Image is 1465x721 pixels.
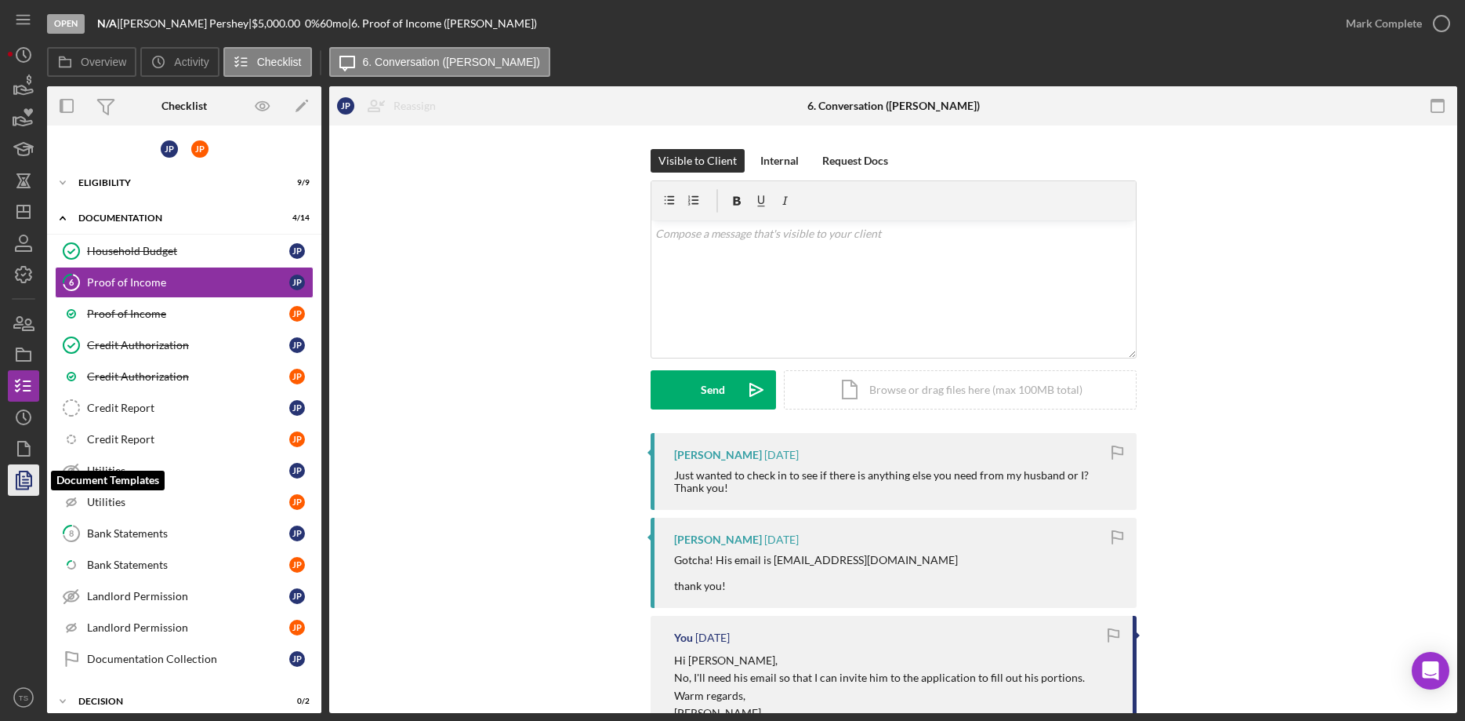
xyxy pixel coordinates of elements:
[1412,652,1449,690] div: Open Intercom Messenger
[329,90,451,122] button: JPReassign
[55,235,314,267] a: Household BudgetJP
[281,213,310,223] div: 4 / 14
[55,424,314,455] a: Credit ReportJP
[289,432,305,447] div: J P
[695,632,730,644] time: 2025-07-31 16:16
[55,298,314,330] a: Proof of IncomeJP
[674,632,693,644] div: You
[289,620,305,635] div: J P
[87,370,289,383] div: Credit Authorization
[289,369,305,384] div: J P
[658,149,737,173] div: Visible to Client
[47,47,136,77] button: Overview
[87,559,289,571] div: Bank Statements
[87,621,289,634] div: Landlord Permission
[320,17,348,30] div: 60 mo
[252,17,305,30] div: $5,000.00
[69,277,74,287] tspan: 6
[348,17,537,30] div: | 6. Proof of Income ([PERSON_NAME])
[55,549,314,581] a: Bank StatementsJP
[87,402,289,414] div: Credit Report
[363,56,540,68] label: 6. Conversation ([PERSON_NAME])
[87,308,289,320] div: Proof of Income
[55,643,314,675] a: Documentation CollectionJP
[674,652,1085,669] p: Hi [PERSON_NAME],
[55,581,314,612] a: Landlord PermissionJP
[289,588,305,604] div: J P
[760,149,799,173] div: Internal
[393,90,436,122] div: Reassign
[78,213,270,223] div: DOCUMENTATION
[257,56,302,68] label: Checklist
[674,554,958,592] div: Gotcha! His email is [EMAIL_ADDRESS][DOMAIN_NAME] thank you!
[674,469,1091,494] div: Just wanted to check in to see if there is anything else you need from my husband or I? Thank you!
[191,140,209,158] div: J P
[337,97,354,115] div: J P
[161,140,178,158] div: J P
[55,267,314,298] a: 6Proof of IncomeJP
[289,275,305,290] div: J P
[78,178,270,188] div: ELIGIBILITY
[289,400,305,416] div: J P
[81,56,126,68] label: Overview
[289,526,305,541] div: J P
[87,496,289,508] div: Utilities
[87,527,289,540] div: Bank Statements
[289,557,305,573] div: J P
[55,518,314,549] a: 8Bank StatementsJP
[1346,8,1422,39] div: Mark Complete
[674,533,762,546] div: [PERSON_NAME]
[329,47,550,77] button: 6. Conversation ([PERSON_NAME])
[97,16,117,30] b: N/A
[87,433,289,446] div: Credit Report
[289,494,305,510] div: J P
[55,455,314,486] a: UtilitiesJP
[78,697,270,706] div: DECISION
[87,339,289,351] div: Credit Authorization
[55,612,314,643] a: Landlord PermissionJP
[814,149,896,173] button: Request Docs
[87,464,289,477] div: Utilities
[47,14,85,34] div: Open
[69,528,74,538] tspan: 8
[289,337,305,353] div: J P
[289,463,305,479] div: J P
[651,370,776,410] button: Send
[55,392,314,424] a: Credit ReportJP
[822,149,888,173] div: Request Docs
[281,178,310,188] div: 9 / 9
[8,682,39,713] button: TS
[55,330,314,361] a: Credit AuthorizationJP
[55,361,314,392] a: Credit AuthorizationJP
[87,245,289,257] div: Household Budget
[305,17,320,30] div: 0 %
[120,17,252,30] div: [PERSON_NAME] Pershey |
[1330,8,1457,39] button: Mark Complete
[289,306,305,322] div: J P
[161,100,207,112] div: Checklist
[674,449,762,461] div: [PERSON_NAME]
[174,56,209,68] label: Activity
[87,653,289,665] div: Documentation Collection
[764,533,799,546] time: 2025-07-31 16:18
[87,276,289,289] div: Proof of Income
[55,486,314,518] a: UtilitiesJP
[87,590,289,603] div: Landlord Permission
[19,694,28,702] text: TS
[764,449,799,461] time: 2025-08-04 23:25
[289,651,305,667] div: J P
[701,370,725,410] div: Send
[752,149,807,173] button: Internal
[807,100,980,112] div: 6. Conversation ([PERSON_NAME])
[651,149,745,173] button: Visible to Client
[281,697,310,706] div: 0 / 2
[674,687,1085,705] p: Warm regards,
[223,47,312,77] button: Checklist
[289,243,305,259] div: J P
[97,17,120,30] div: |
[140,47,219,77] button: Activity
[674,669,1085,686] p: No, I'll need his email so that I can invite him to the application to fill out his portions.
